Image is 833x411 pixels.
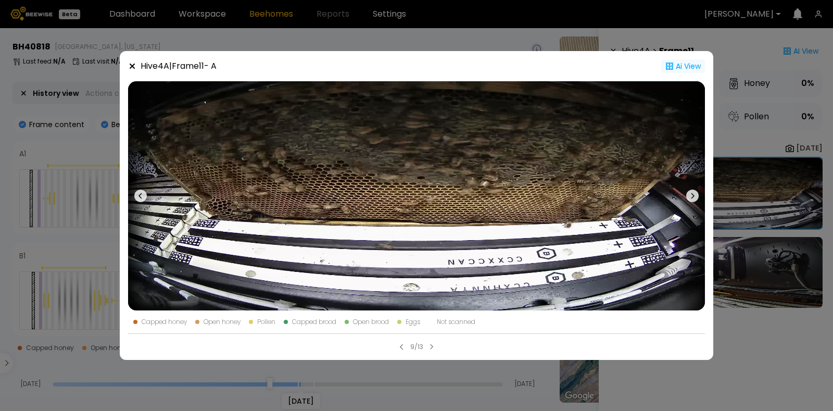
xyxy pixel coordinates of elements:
div: Eggs [406,319,420,325]
div: 9/13 [410,342,423,352]
div: Not scanned [437,319,475,325]
img: 20250824_101620_-0700-a-2508-front-40818-AHHNNNNY.jpg [128,81,705,310]
span: - A [204,60,217,72]
div: Capped honey [142,319,187,325]
strong: Frame 11 [172,60,204,72]
div: Pollen [257,319,275,325]
div: Open brood [353,319,389,325]
div: Ai View [661,59,705,73]
div: Hive 4 A | [141,60,217,72]
div: Open honey [204,319,241,325]
div: Capped brood [292,319,336,325]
